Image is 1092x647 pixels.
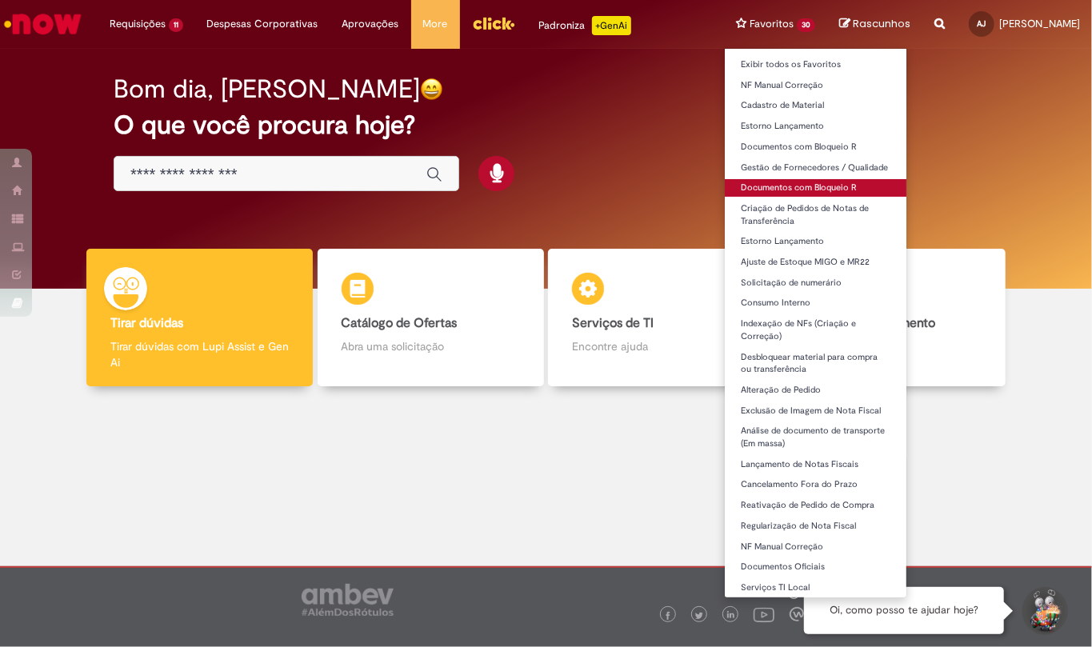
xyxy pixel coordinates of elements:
ul: Favoritos [724,48,907,598]
h2: Bom dia, [PERSON_NAME] [114,75,420,103]
a: Documentos com Bloqueio R [725,179,906,197]
p: Encontre ajuda [572,338,750,354]
a: Exibir todos os Favoritos [725,56,906,74]
div: Oi, como posso te ajudar hoje? [804,587,1004,634]
button: Iniciar Conversa de Suporte [1020,587,1068,635]
a: Solicitação de numerário [725,274,906,292]
a: Reativação de Pedido de Compra [725,497,906,514]
a: Documentos com Bloqueio R [725,138,906,156]
img: logo_footer_ambev_rotulo_gray.png [302,584,394,616]
a: Regularização de Nota Fiscal [725,517,906,535]
img: logo_footer_twitter.png [695,612,703,620]
img: logo_footer_facebook.png [664,612,672,620]
a: Alteração de Pedido [725,381,906,399]
b: Serviços de TI [572,315,654,331]
span: AJ [978,18,986,29]
a: Cancelamento Fora do Prazo [725,476,906,493]
a: Indexação de NFs (Criação e Correção) [725,315,906,345]
p: +GenAi [592,16,631,35]
a: Serviços de TI Encontre ajuda [546,249,778,387]
img: logo_footer_linkedin.png [727,611,735,621]
span: 30 [797,18,815,32]
a: Catálogo de Ofertas Abra uma solicitação [315,249,546,387]
span: Favoritos [750,16,794,32]
a: NF Manual Correção [725,77,906,94]
a: NF Manual Correção [725,538,906,556]
span: [PERSON_NAME] [999,17,1080,30]
img: ServiceNow [2,8,84,40]
a: Desbloquear material para compra ou transferência [725,349,906,378]
a: Serviços TI Local [725,579,906,597]
h2: O que você procura hoje? [114,111,978,139]
img: logo_footer_youtube.png [754,604,774,625]
a: Ajuste de Estoque MIGO e MR22 [725,254,906,271]
span: Despesas Corporativas [207,16,318,32]
a: Cadastro de Material [725,97,906,114]
a: Gestão de Fornecedores / Qualidade [725,159,906,177]
a: Exclusão de Imagem de Nota Fiscal [725,402,906,420]
a: Documentos Oficiais [725,558,906,576]
p: Abra uma solicitação [342,338,520,354]
span: More [423,16,448,32]
span: Requisições [110,16,166,32]
b: Tirar dúvidas [110,315,183,331]
a: Criação de Pedidos de Notas de Transferência [725,200,906,230]
a: Consumo Interno [725,294,906,312]
div: Padroniza [539,16,631,35]
img: logo_footer_workplace.png [790,607,804,621]
span: Rascunhos [853,16,910,31]
p: Tirar dúvidas com Lupi Assist e Gen Ai [110,338,289,370]
a: Lançamento de Notas Fiscais [725,456,906,473]
a: Análise de documento de transporte (Em massa) [725,422,906,452]
a: Tirar dúvidas Tirar dúvidas com Lupi Assist e Gen Ai [84,249,315,387]
a: Rascunhos [839,17,910,32]
a: Estorno Lançamento [725,118,906,135]
span: Aprovações [342,16,399,32]
span: 11 [169,18,183,32]
b: Catálogo de Ofertas [342,315,458,331]
img: happy-face.png [420,78,443,101]
img: click_logo_yellow_360x200.png [472,11,515,35]
a: Estorno Lançamento [725,233,906,250]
